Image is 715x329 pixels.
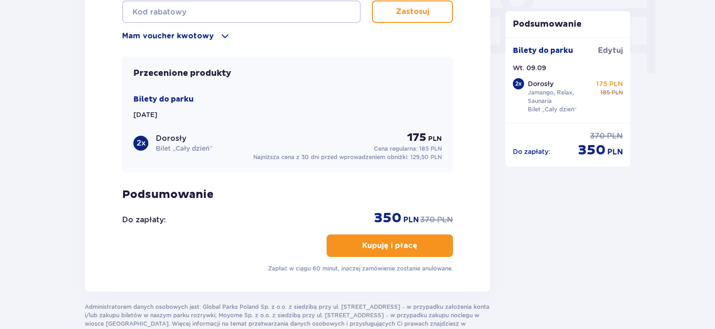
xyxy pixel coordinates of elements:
[396,7,429,17] p: Zastosuj
[513,78,524,89] div: 2 x
[528,105,577,114] p: Bilet „Cały dzień”
[156,144,212,153] p: Bilet „Cały dzień”
[133,68,231,79] p: Przecenione produkty
[362,241,417,251] p: Kupuję i płacę
[122,215,166,225] p: Do zapłaty :
[513,147,550,156] p: Do zapłaty :
[419,145,442,152] span: 185 PLN
[374,209,401,227] p: 350
[403,215,419,225] p: PLN
[122,0,361,23] input: Kod rabatowy
[133,136,148,151] div: 2 x
[607,147,623,157] p: PLN
[410,154,442,161] span: 129,50 PLN
[372,0,453,23] button: Zastosuj
[505,19,631,30] p: Podsumowanie
[590,131,605,141] p: 370
[156,133,186,144] p: Dorosły
[268,264,453,273] p: Zapłać w ciągu 60 minut, inaczej zamówienie zostanie anulowane.
[528,88,592,105] p: Jamango, Relax, Saunaria
[253,153,442,161] p: Najniższa cena z 30 dni przed wprowadzeniem obniżki:
[374,145,442,153] p: Cena regularna:
[437,215,453,225] p: PLN
[600,88,610,97] p: 185
[578,141,606,159] p: 350
[327,234,453,257] button: Kupuję i płacę
[607,131,623,141] p: PLN
[513,45,573,56] p: Bilety do parku
[598,45,623,56] a: Edytuj
[133,94,194,104] p: Bilety do parku
[122,188,453,202] p: Podsumowanie
[122,31,214,41] p: Mam voucher kwotowy
[428,134,442,144] p: PLN
[420,215,435,225] p: 370
[407,131,426,145] p: 175
[596,79,623,88] p: 175 PLN
[513,63,546,73] p: Wt. 09.09
[133,110,157,119] p: [DATE]
[612,88,623,97] p: PLN
[528,79,554,88] p: Dorosły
